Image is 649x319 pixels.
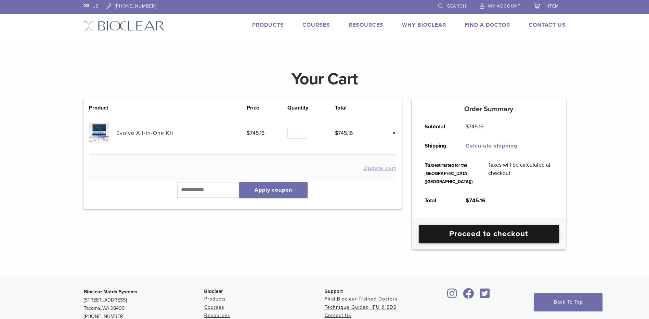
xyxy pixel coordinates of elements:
a: Calculate shipping [466,142,517,149]
span: Bioclear [204,289,223,294]
th: Total [417,191,458,210]
a: Resources [349,22,384,28]
th: Tax [417,155,481,191]
a: Bioclear [445,292,459,299]
h5: Order Summary [412,105,566,113]
bdi: 745.16 [335,130,353,137]
span: 1 item [545,3,559,9]
a: Technique Guides, IFU & SDS [325,304,397,310]
th: Product [89,104,116,112]
span: Support [325,289,343,294]
img: Bioclear [83,21,165,31]
img: Evolve All-in-One Kit [89,123,109,143]
th: Shipping [417,136,458,155]
th: Subtotal [417,117,458,136]
a: Find Bioclear Trained Doctors [325,296,398,302]
td: Taxes will be calculated at checkout [481,155,561,191]
span: $ [466,197,469,204]
bdi: 745.16 [247,130,264,137]
a: Contact Us [325,312,351,318]
span: $ [335,130,338,137]
h1: Your Cart [78,71,571,87]
a: Courses [302,22,330,28]
span: My Account [488,3,520,9]
strong: Bioclear Matrix Systems [84,289,137,295]
span: Search [447,3,466,9]
span: $ [466,123,469,130]
th: Total [335,104,376,112]
a: Proceed to checkout [419,225,559,243]
a: Courses [204,304,224,310]
a: Back To Top [534,293,602,311]
small: (estimated for the [GEOGRAPHIC_DATA] ([GEOGRAPHIC_DATA])) [425,163,473,184]
a: Products [204,296,226,302]
a: Why Bioclear [402,22,446,28]
a: Bioclear [461,292,477,299]
button: Update cart [363,166,396,171]
bdi: 745.16 [466,197,485,204]
a: Resources [204,312,230,318]
a: Products [252,22,284,28]
a: Remove this item [387,129,396,138]
a: Find A Doctor [465,22,510,28]
a: Evolve All-in-One Kit [116,130,173,137]
th: Quantity [287,104,335,112]
a: Contact Us [529,22,566,28]
button: Apply coupon [239,182,308,198]
bdi: 745.16 [466,123,483,130]
span: $ [247,130,250,137]
th: Price [247,104,287,112]
a: Bioclear [478,292,492,299]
